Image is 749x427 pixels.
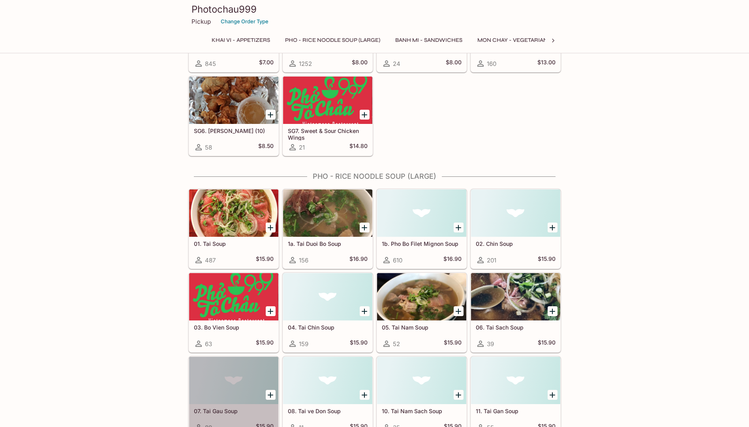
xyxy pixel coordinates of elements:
[476,324,556,331] h5: 06. Tai Sach Soup
[194,408,274,414] h5: 07. Tai Gau Soup
[350,339,368,348] h5: $15.90
[473,35,578,46] button: Mon Chay - Vegetarian Entrees
[537,59,556,68] h5: $13.00
[266,223,276,232] button: Add 01. Tai Soup
[205,340,212,348] span: 63
[189,189,279,269] a: 01. Tai Soup487$15.90
[471,189,560,237] div: 02. Chin Soup
[189,273,279,352] a: 03. Bo Vien Soup63$15.90
[352,59,368,68] h5: $8.00
[444,339,462,348] h5: $15.90
[205,144,212,151] span: 58
[256,339,274,348] h5: $15.90
[191,3,558,15] h3: Photochau999
[256,255,274,265] h5: $15.90
[471,189,561,269] a: 02. Chin Soup201$15.90
[189,77,278,124] div: SG6. Hoanh Thanh Chien (10)
[283,189,372,237] div: 1a. Tai Duoi Bo Soup
[443,255,462,265] h5: $16.90
[283,76,373,156] a: SG7. Sweet & Sour Chicken Wings21$14.80
[476,240,556,247] h5: 02. Chin Soup
[266,306,276,316] button: Add 03. Bo Vien Soup
[189,76,279,156] a: SG6. [PERSON_NAME] (10)58$8.50
[259,59,274,68] h5: $7.00
[194,324,274,331] h5: 03. Bo Vien Soup
[207,35,274,46] button: Khai Vi - Appetizers
[476,408,556,414] h5: 11. Tai Gan Soup
[194,240,274,247] h5: 01. Tai Soup
[377,189,467,269] a: 1b. Pho Bo Filet Mignon Soup610$16.90
[377,273,466,320] div: 05. Tai Nam Soup
[288,240,368,247] h5: 1a. Tai Duoi Bo Soup
[548,306,558,316] button: Add 06. Tai Sach Soup
[548,390,558,400] button: Add 11. Tai Gan Soup
[360,223,370,232] button: Add 1a. Tai Duoi Bo Soup
[299,60,312,67] span: 1252
[205,257,216,264] span: 487
[377,189,466,237] div: 1b. Pho Bo Filet Mignon Soup
[487,60,496,67] span: 160
[393,257,402,264] span: 610
[283,77,372,124] div: SG7. Sweet & Sour Chicken Wings
[382,324,462,331] h5: 05. Tai Nam Soup
[191,18,211,25] p: Pickup
[360,110,370,120] button: Add SG7. Sweet & Sour Chicken Wings
[283,273,373,352] a: 04. Tai Chin Soup159$15.90
[471,357,560,404] div: 11. Tai Gan Soup
[189,357,278,404] div: 07. Tai Gau Soup
[283,357,372,404] div: 08. Tai ve Don Soup
[349,142,368,152] h5: $14.80
[446,59,462,68] h5: $8.00
[382,240,462,247] h5: 1b. Pho Bo Filet Mignon Soup
[217,15,272,28] button: Change Order Type
[377,357,466,404] div: 10. Tai Nam Sach Soup
[454,306,464,316] button: Add 05. Tai Nam Soup
[377,273,467,352] a: 05. Tai Nam Soup52$15.90
[349,255,368,265] h5: $16.90
[288,324,368,331] h5: 04. Tai Chin Soup
[283,189,373,269] a: 1a. Tai Duoi Bo Soup156$16.90
[188,172,561,181] h4: Pho - Rice Noodle Soup (Large)
[360,390,370,400] button: Add 08. Tai ve Don Soup
[487,340,494,348] span: 39
[382,408,462,414] h5: 10. Tai Nam Sach Soup
[454,223,464,232] button: Add 1b. Pho Bo Filet Mignon Soup
[454,390,464,400] button: Add 10. Tai Nam Sach Soup
[189,273,278,320] div: 03. Bo Vien Soup
[391,35,467,46] button: Banh Mi - Sandwiches
[299,257,308,264] span: 156
[194,127,274,134] h5: SG6. [PERSON_NAME] (10)
[266,390,276,400] button: Add 07. Tai Gau Soup
[299,340,308,348] span: 159
[538,255,556,265] h5: $15.90
[393,340,400,348] span: 52
[288,127,368,140] h5: SG7. Sweet & Sour Chicken Wings
[283,273,372,320] div: 04. Tai Chin Soup
[205,60,216,67] span: 845
[548,223,558,232] button: Add 02. Chin Soup
[471,273,560,320] div: 06. Tai Sach Soup
[189,189,278,237] div: 01. Tai Soup
[266,110,276,120] button: Add SG6. Hoanh Thanh Chien (10)
[471,273,561,352] a: 06. Tai Sach Soup39$15.90
[258,142,274,152] h5: $8.50
[299,144,305,151] span: 21
[487,257,496,264] span: 201
[538,339,556,348] h5: $15.90
[281,35,385,46] button: Pho - Rice Noodle Soup (Large)
[288,408,368,414] h5: 08. Tai ve Don Soup
[393,60,400,67] span: 24
[360,306,370,316] button: Add 04. Tai Chin Soup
